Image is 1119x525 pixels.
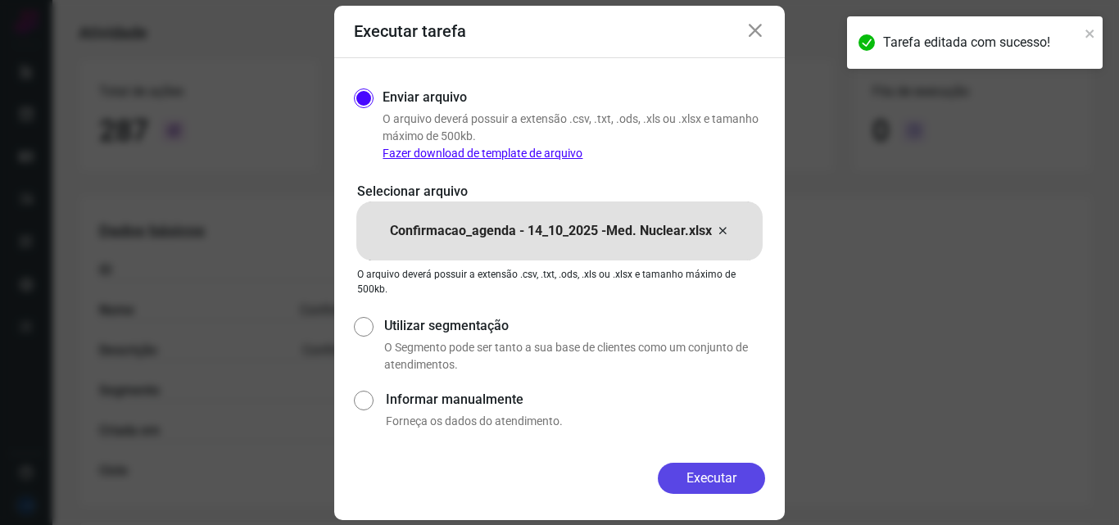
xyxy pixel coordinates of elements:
p: Confirmacao_agenda - 14_10_2025 -Med. Nuclear.xlsx [390,221,712,241]
p: O arquivo deverá possuir a extensão .csv, .txt, .ods, .xls ou .xlsx e tamanho máximo de 500kb. [357,267,762,296]
h3: Executar tarefa [354,21,466,41]
button: close [1085,23,1096,43]
a: Fazer download de template de arquivo [383,147,582,160]
label: Informar manualmente [386,390,765,410]
p: O arquivo deverá possuir a extensão .csv, .txt, .ods, .xls ou .xlsx e tamanho máximo de 500kb. [383,111,765,162]
label: Enviar arquivo [383,88,467,107]
button: Executar [658,463,765,494]
p: Selecionar arquivo [357,182,762,201]
p: O Segmento pode ser tanto a sua base de clientes como um conjunto de atendimentos. [384,339,765,373]
p: Forneça os dados do atendimento. [386,413,765,430]
div: Tarefa editada com sucesso! [883,33,1080,52]
label: Utilizar segmentação [384,316,765,336]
